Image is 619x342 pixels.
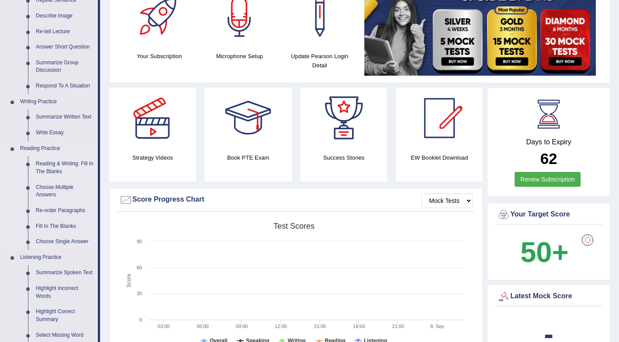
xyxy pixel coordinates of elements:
[137,239,142,244] text: 90
[301,153,387,162] h4: Success Stories
[32,24,98,40] a: Re-tell Lecture
[273,222,315,230] tspan: Test scores
[32,304,98,327] a: Highlight Correct Summary
[109,153,196,162] h4: Strategy Videos
[396,153,483,162] h4: EW Booklet Download
[205,153,292,162] h4: Book PTE Exam
[520,236,568,268] b: 50+
[32,8,98,24] a: Describe Image
[137,291,142,296] text: 30
[137,265,142,270] text: 60
[497,208,600,221] div: Your Target Score
[284,52,356,70] h4: Update Pearson Login Detail
[204,52,276,61] h4: Microphone Setup
[430,324,444,329] tspan: 8. Sep
[275,324,287,329] text: 12:00
[32,125,98,141] a: Write Essay
[197,324,209,329] text: 06:00
[32,265,98,281] a: Summarize Spoken Text
[392,324,405,329] text: 21:00
[32,78,98,94] a: Respond To A Situation
[16,141,98,157] a: Reading Practice
[16,250,98,265] a: Listening Practice
[540,150,557,167] b: 62
[32,109,98,125] a: Summarize Written Text
[314,324,326,329] text: 15:00
[32,180,98,203] a: Choose Multiple Answers
[32,234,98,250] a: Choose Single Answer
[236,324,248,329] text: 09:00
[353,324,365,329] text: 18:00
[139,317,142,322] text: 0
[16,94,98,110] a: Writing Practice
[32,156,98,179] a: Reading & Writing: Fill In The Blanks
[158,324,170,329] text: 03:00
[497,290,600,303] div: Latest Mock Score
[124,52,195,61] h4: Your Subscription
[32,281,98,304] a: Highlight Incorrect Words
[119,193,473,206] div: Score Progress Chart
[32,219,98,234] a: Fill In The Blanks
[497,138,600,146] h4: Days to Expiry
[126,274,132,288] tspan: Score
[515,172,581,187] a: Renew Subscription
[32,55,98,78] a: Summarize Group Discussion
[32,203,98,219] a: Re-order Paragraphs
[32,39,98,55] a: Answer Short Question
